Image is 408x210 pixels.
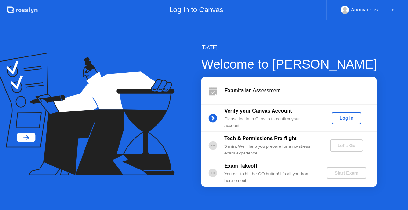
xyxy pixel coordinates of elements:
button: Let's Go [330,139,363,152]
button: Start Exam [327,167,366,179]
div: Log In [334,116,358,121]
div: [DATE] [201,44,377,51]
div: Start Exam [329,170,363,176]
div: : We’ll help you prepare for a no-stress exam experience [224,143,316,156]
div: Anonymous [351,6,378,14]
b: 5 min [224,144,236,149]
b: Verify your Canvas Account [224,108,292,114]
button: Log In [332,112,361,124]
b: Exam Takeoff [224,163,257,169]
div: ▼ [391,6,394,14]
div: Let's Go [332,143,361,148]
b: Tech & Permissions Pre-flight [224,136,296,141]
b: Exam [224,88,238,93]
div: You get to hit the GO button! It’s all you from here on out [224,171,316,184]
div: Italian Assessment [224,87,377,94]
div: Please log in to Canvas to confirm your account [224,116,316,129]
div: Welcome to [PERSON_NAME] [201,55,377,74]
